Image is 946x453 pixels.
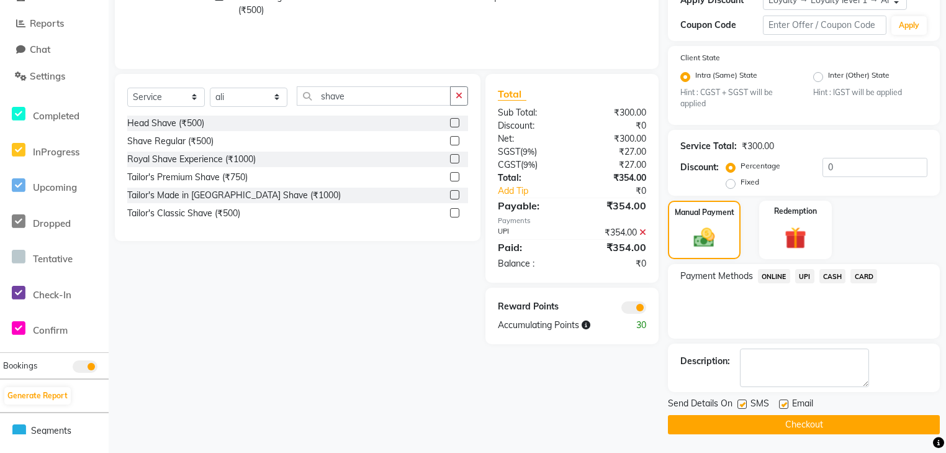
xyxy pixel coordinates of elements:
span: UPI [795,269,814,283]
span: InProgress [33,146,79,158]
div: ₹0 [572,119,655,132]
span: Segments [31,424,71,437]
div: Tailor's Premium Shave (₹750) [127,171,248,184]
span: Tentative [33,253,73,265]
div: Discount: [680,161,719,174]
div: Balance : [489,257,572,270]
label: Manual Payment [675,207,734,218]
a: Settings [3,70,106,84]
div: Paid: [489,240,572,255]
div: Head Shave (₹500) [127,117,204,130]
div: Accumulating Points [489,319,614,332]
div: Royal Shave Experience (₹1000) [127,153,256,166]
span: Dropped [33,217,71,229]
div: ₹354.00 [572,198,655,213]
input: Search or Scan [297,86,451,106]
span: 9% [523,147,534,157]
button: Checkout [668,415,940,434]
div: ₹354.00 [572,226,655,239]
div: ₹27.00 [572,145,655,158]
small: Hint : CGST + SGST will be applied [680,87,795,110]
div: ₹354.00 [572,240,655,255]
a: Add Tip [489,185,586,198]
span: Settings [30,70,65,82]
a: Reports [3,17,106,31]
span: CGST [498,159,521,170]
div: Sub Total: [489,106,572,119]
div: ₹0 [572,257,655,270]
div: ₹300.00 [572,106,655,119]
span: Completed [33,110,79,122]
span: Payment Methods [680,270,753,283]
div: Reward Points [489,300,572,314]
span: Confirm [33,324,68,336]
div: Payable: [489,198,572,213]
div: Coupon Code [680,19,763,32]
span: Total [498,88,526,101]
label: Redemption [774,206,817,217]
div: ( ) [489,158,572,172]
label: Percentage [741,160,780,172]
span: SGST [498,146,520,157]
a: Chat [3,43,106,57]
input: Enter Offer / Coupon Code [763,16,886,35]
label: Intra (Same) State [695,70,757,85]
span: Email [792,397,813,413]
div: Net: [489,132,572,145]
div: ₹0 [586,185,655,198]
span: Upcoming [33,181,77,193]
div: Discount: [489,119,572,132]
span: CARD [850,269,877,283]
div: ₹300.00 [572,132,655,145]
div: UPI [489,226,572,239]
span: ONLINE [758,269,790,283]
button: Generate Report [4,387,71,405]
span: Chat [30,43,50,55]
div: Payments [498,216,646,226]
div: Description: [680,355,730,368]
span: 9% [523,160,535,170]
small: Hint : IGST will be applied [813,87,927,98]
div: ( ) [489,145,572,158]
img: _cash.svg [687,226,721,250]
span: Bookings [3,360,37,370]
label: Inter (Other) State [828,70,890,85]
div: ₹27.00 [572,158,655,172]
span: CASH [819,269,846,283]
div: Total: [489,172,572,185]
div: Service Total: [680,140,737,153]
span: Check-In [33,289,71,301]
span: SMS [750,397,769,413]
label: Fixed [741,176,759,188]
div: Tailor's Classic Shave (₹500) [127,207,240,220]
div: Shave Regular (₹500) [127,135,214,148]
div: ₹300.00 [742,140,774,153]
div: 30 [614,319,655,332]
span: Send Details On [668,397,732,413]
span: Reports [30,17,64,29]
div: ₹354.00 [572,172,655,185]
button: Apply [891,16,927,35]
label: Client State [680,52,720,63]
img: _gift.svg [778,224,814,252]
div: Tailor's Made in [GEOGRAPHIC_DATA] Shave (₹1000) [127,189,341,202]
